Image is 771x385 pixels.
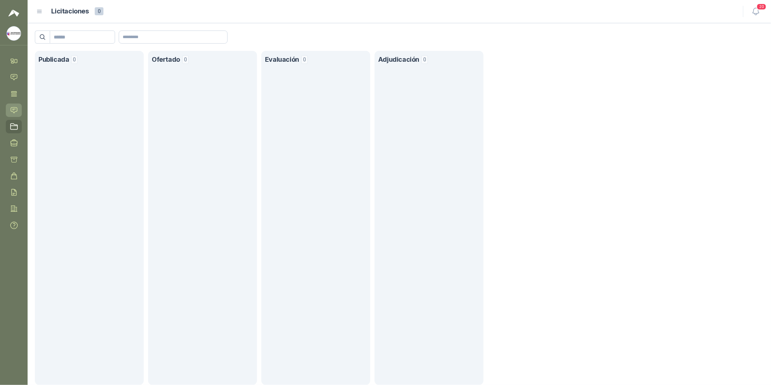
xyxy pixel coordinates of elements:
[378,54,419,65] h1: Adjudicación
[421,55,428,64] span: 0
[52,6,89,17] h1: Licitaciones
[95,7,103,15] span: 0
[749,5,762,18] button: 20
[301,55,308,64] span: 0
[8,9,19,17] img: Logo peakr
[38,54,69,65] h1: Publicada
[756,3,767,10] span: 20
[7,27,21,40] img: Company Logo
[265,54,299,65] h1: Evaluación
[71,55,78,64] span: 0
[152,54,180,65] h1: Ofertado
[182,55,189,64] span: 0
